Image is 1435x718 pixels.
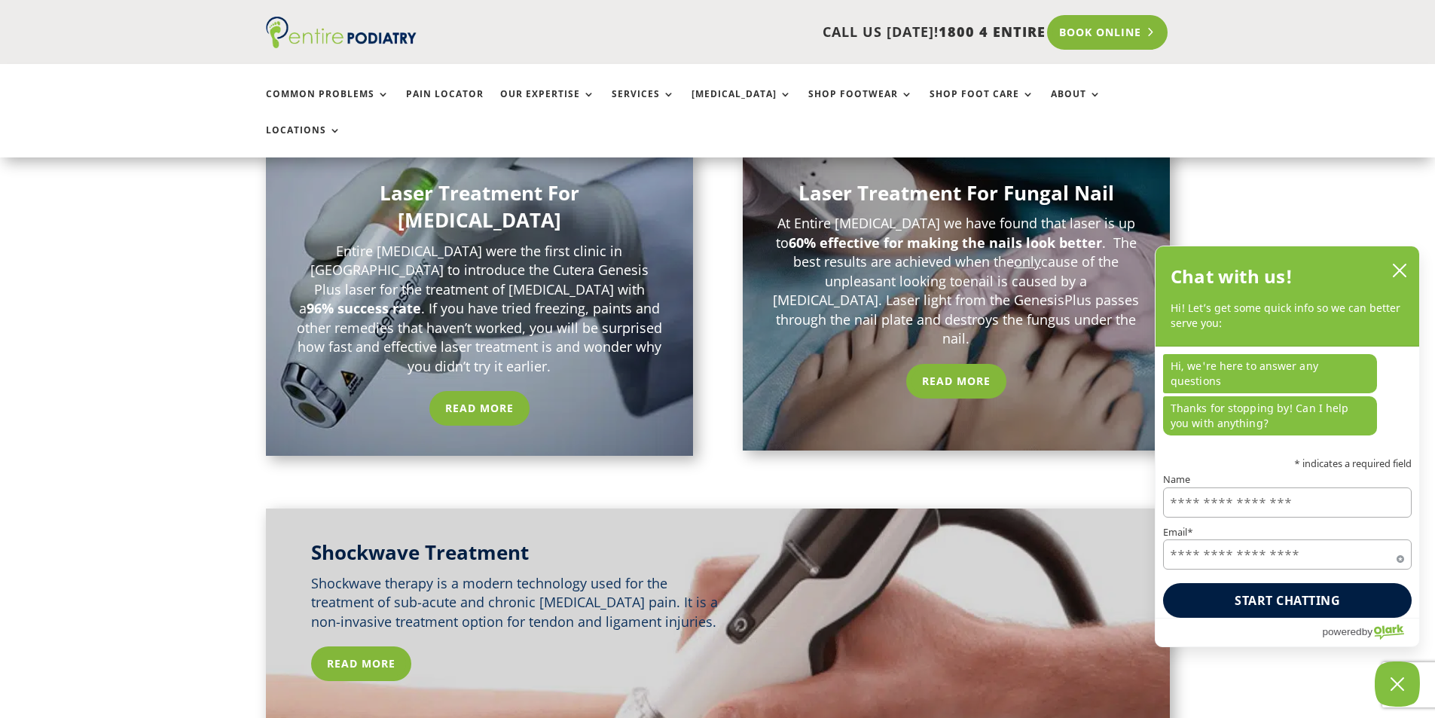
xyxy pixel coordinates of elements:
button: Close Chatbox [1375,661,1420,707]
a: Entire Podiatry [266,36,417,51]
a: Common Problems [266,89,389,121]
a: Locations [266,125,341,157]
div: chat [1156,347,1419,441]
a: Shop Footwear [808,89,913,121]
button: close chatbox [1388,259,1412,282]
a: Book Online [1047,15,1168,50]
a: Our Expertise [500,89,595,121]
a: Read More [311,646,411,681]
a: Shop Foot Care [930,89,1034,121]
div: olark chatbox [1155,246,1420,647]
strong: 96% success rate [307,299,421,317]
p: At Entire [MEDICAL_DATA] we have found that laser is up to . The best results are achieved when t... [773,214,1140,349]
p: Thanks for stopping by! Can I help you with anything? [1163,396,1377,435]
a: Read More [906,364,1006,399]
strong: 60% effective for making the nails look better [789,234,1102,252]
input: Name [1163,487,1412,518]
h2: Chat with us! [1171,261,1293,292]
input: Email [1163,539,1412,570]
a: Powered by Olark [1322,619,1419,646]
p: CALL US [DATE]! [475,23,1046,42]
a: [MEDICAL_DATA] [692,89,792,121]
a: About [1051,89,1101,121]
label: Name [1163,475,1412,484]
span: powered [1322,622,1361,641]
button: Start chatting [1163,583,1412,618]
span: 1800 4 ENTIRE [939,23,1046,41]
p: Hi, we're here to answer any questions [1163,354,1377,393]
h3: Laser Treatment For [MEDICAL_DATA] [296,179,663,242]
p: Entire [MEDICAL_DATA] were the first clinic in [GEOGRAPHIC_DATA] to introduce the Cutera Genesis ... [296,242,663,377]
a: Services [612,89,675,121]
img: logo (1) [266,17,417,48]
p: * indicates a required field [1163,459,1412,469]
a: Read More [429,391,530,426]
span: by [1362,622,1372,641]
span: only [1014,252,1041,270]
a: Pain Locator [406,89,484,121]
span: Required field [1397,552,1404,560]
h3: Shockwave Treatment [311,539,718,573]
label: Email* [1163,527,1412,537]
p: Shockwave therapy is a modern technology used for the treatment of sub-acute and chronic [MEDICAL... [311,574,718,632]
p: Hi! Let’s get some quick info so we can better serve you: [1171,301,1404,332]
h3: Laser Treatment For Fungal Nail [773,179,1140,214]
